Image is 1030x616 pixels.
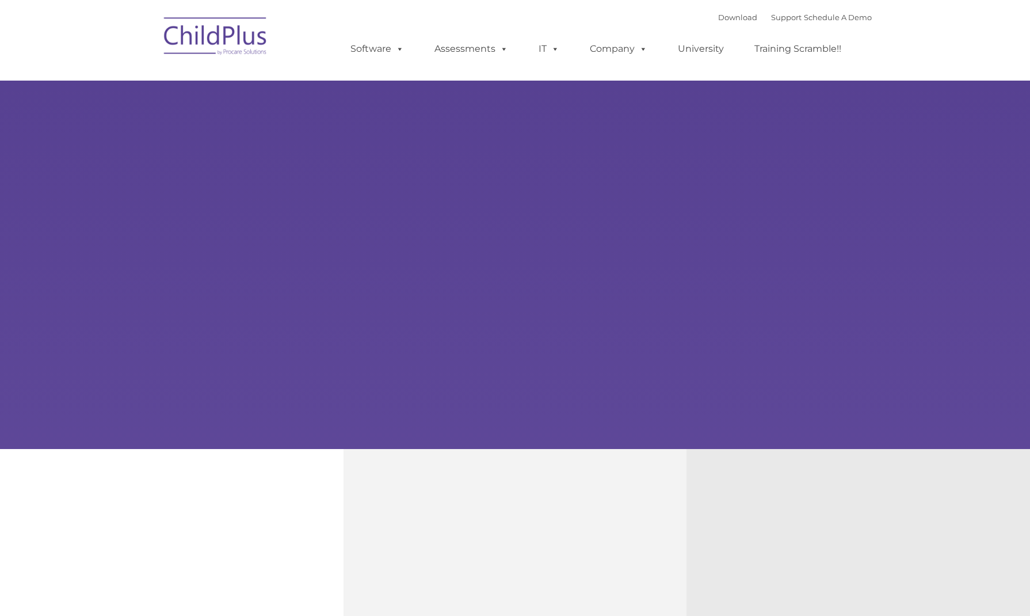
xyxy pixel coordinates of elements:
[743,37,853,60] a: Training Scramble!!
[339,37,415,60] a: Software
[527,37,571,60] a: IT
[158,9,273,67] img: ChildPlus by Procare Solutions
[804,13,872,22] a: Schedule A Demo
[578,37,659,60] a: Company
[423,37,520,60] a: Assessments
[666,37,735,60] a: University
[771,13,802,22] a: Support
[718,13,872,22] font: |
[718,13,757,22] a: Download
